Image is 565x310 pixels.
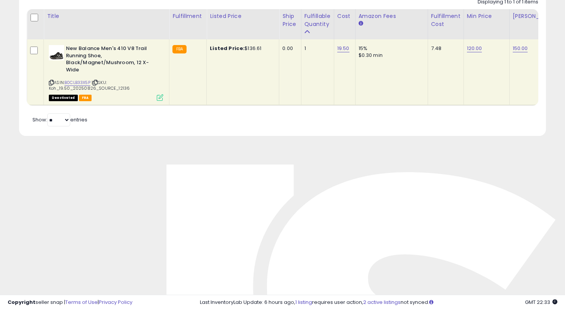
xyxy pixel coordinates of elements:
[32,116,87,123] span: Show: entries
[64,79,90,86] a: B0CLB33X5P
[513,12,558,20] div: [PERSON_NAME]
[282,45,295,52] div: 0.00
[359,45,422,52] div: 15%
[49,45,64,60] img: 412TVqB25IL._SL40_.jpg
[210,12,276,20] div: Listed Price
[49,95,78,101] span: All listings that are unavailable for purchase on Amazon for any reason other than out-of-stock
[49,45,163,100] div: ASIN:
[304,45,328,52] div: 1
[359,20,363,27] small: Amazon Fees.
[172,12,203,20] div: Fulfillment
[79,95,92,101] span: FBA
[337,45,349,52] a: 19.50
[172,45,187,53] small: FBA
[431,12,460,28] div: Fulfillment Cost
[282,12,298,28] div: Ship Price
[66,45,159,75] b: New Balance Men's 410 V8 Trail Running Shoe, Black/Magnet/Mushroom, 12 X-Wide
[337,12,352,20] div: Cost
[47,12,166,20] div: Title
[431,45,458,52] div: 7.48
[467,45,482,52] a: 120.00
[359,12,425,20] div: Amazon Fees
[513,45,528,52] a: 150.00
[304,12,331,28] div: Fulfillable Quantity
[210,45,273,52] div: $136.61
[467,12,506,20] div: Min Price
[210,45,245,52] b: Listed Price:
[49,79,130,91] span: | SKU: Koh_19.50_20250826_SOURCE_12136
[359,52,422,59] div: $0.30 min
